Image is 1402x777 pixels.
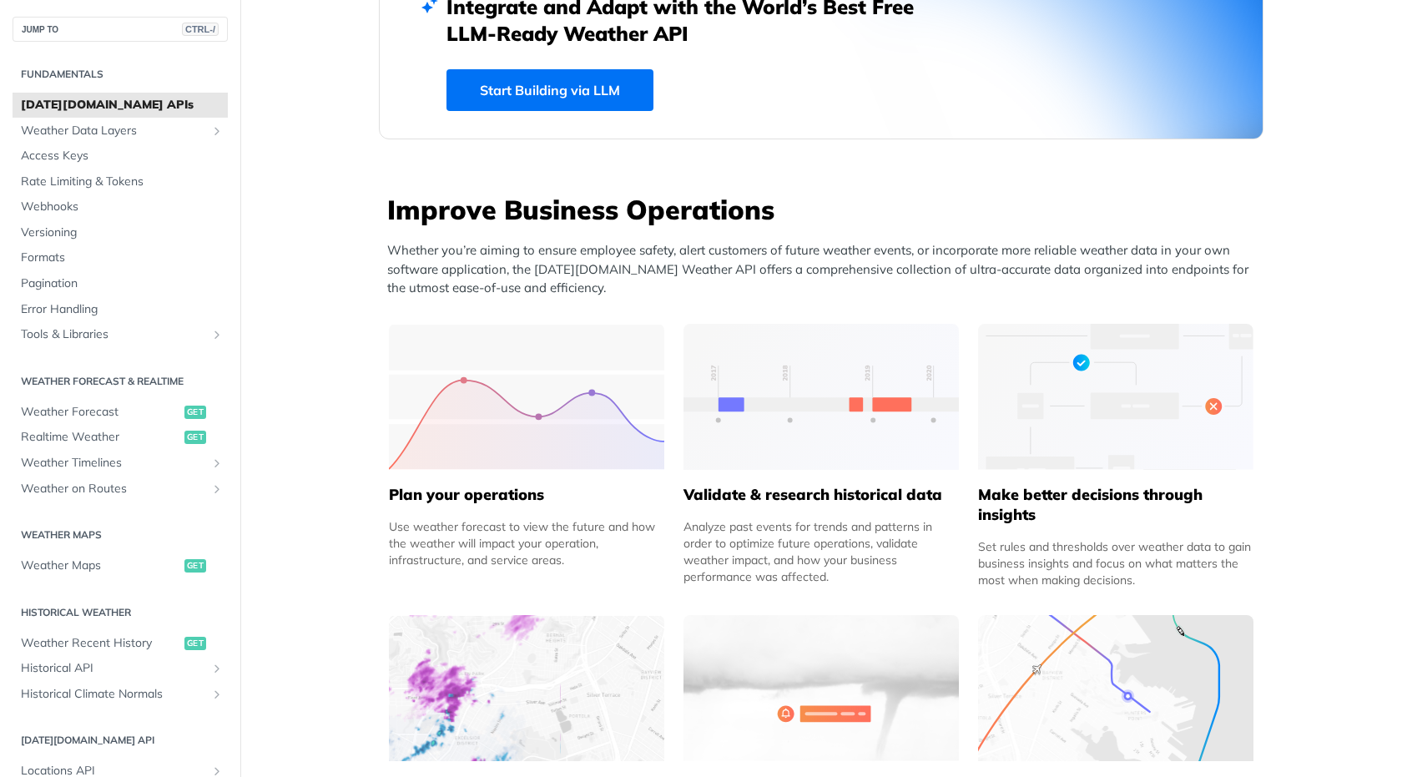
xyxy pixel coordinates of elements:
[978,615,1253,761] img: 994b3d6-mask-group-32x.svg
[21,148,224,164] span: Access Keys
[13,271,228,296] a: Pagination
[184,431,206,444] span: get
[210,328,224,341] button: Show subpages for Tools & Libraries
[21,429,180,446] span: Realtime Weather
[13,374,228,389] h2: Weather Forecast & realtime
[13,605,228,620] h2: Historical Weather
[389,485,664,505] h5: Plan your operations
[683,518,959,585] div: Analyze past events for trends and patterns in order to optimize future operations, validate weat...
[21,455,206,472] span: Weather Timelines
[210,662,224,675] button: Show subpages for Historical API
[13,682,228,707] a: Historical Climate NormalsShow subpages for Historical Climate Normals
[387,241,1263,298] p: Whether you’re aiming to ensure employee safety, alert customers of future weather events, or inc...
[21,97,224,114] span: [DATE][DOMAIN_NAME] APIs
[21,225,224,241] span: Versioning
[683,485,959,505] h5: Validate & research historical data
[210,688,224,701] button: Show subpages for Historical Climate Normals
[387,191,1263,228] h3: Improve Business Operations
[13,631,228,656] a: Weather Recent Historyget
[21,326,206,343] span: Tools & Libraries
[21,635,180,652] span: Weather Recent History
[184,559,206,573] span: get
[13,194,228,219] a: Webhooks
[21,250,224,266] span: Formats
[13,169,228,194] a: Rate Limiting & Tokens
[13,220,228,245] a: Versioning
[184,406,206,419] span: get
[13,527,228,542] h2: Weather Maps
[184,637,206,650] span: get
[13,656,228,681] a: Historical APIShow subpages for Historical API
[13,144,228,169] a: Access Keys
[978,538,1253,588] div: Set rules and thresholds over weather data to gain business insights and focus on what matters th...
[13,17,228,42] button: JUMP TOCTRL-/
[21,199,224,215] span: Webhooks
[446,69,653,111] a: Start Building via LLM
[21,558,180,574] span: Weather Maps
[13,93,228,118] a: [DATE][DOMAIN_NAME] APIs
[21,275,224,292] span: Pagination
[210,457,224,470] button: Show subpages for Weather Timelines
[13,553,228,578] a: Weather Mapsget
[389,518,664,568] div: Use weather forecast to view the future and how the weather will impact your operation, infrastru...
[21,301,224,318] span: Error Handling
[683,324,959,470] img: 13d7ca0-group-496-2.svg
[389,615,664,761] img: 4463876-group-4982x.svg
[21,404,180,421] span: Weather Forecast
[978,324,1253,470] img: a22d113-group-496-32x.svg
[13,425,228,450] a: Realtime Weatherget
[210,482,224,496] button: Show subpages for Weather on Routes
[210,124,224,138] button: Show subpages for Weather Data Layers
[21,123,206,139] span: Weather Data Layers
[683,615,959,761] img: 2c0a313-group-496-12x.svg
[13,67,228,82] h2: Fundamentals
[978,485,1253,525] h5: Make better decisions through insights
[21,174,224,190] span: Rate Limiting & Tokens
[21,660,206,677] span: Historical API
[389,324,664,470] img: 39565e8-group-4962x.svg
[13,119,228,144] a: Weather Data LayersShow subpages for Weather Data Layers
[13,245,228,270] a: Formats
[13,400,228,425] a: Weather Forecastget
[21,481,206,497] span: Weather on Routes
[13,733,228,748] h2: [DATE][DOMAIN_NAME] API
[13,322,228,347] a: Tools & LibrariesShow subpages for Tools & Libraries
[182,23,219,36] span: CTRL-/
[13,451,228,476] a: Weather TimelinesShow subpages for Weather Timelines
[13,297,228,322] a: Error Handling
[21,686,206,703] span: Historical Climate Normals
[13,477,228,502] a: Weather on RoutesShow subpages for Weather on Routes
